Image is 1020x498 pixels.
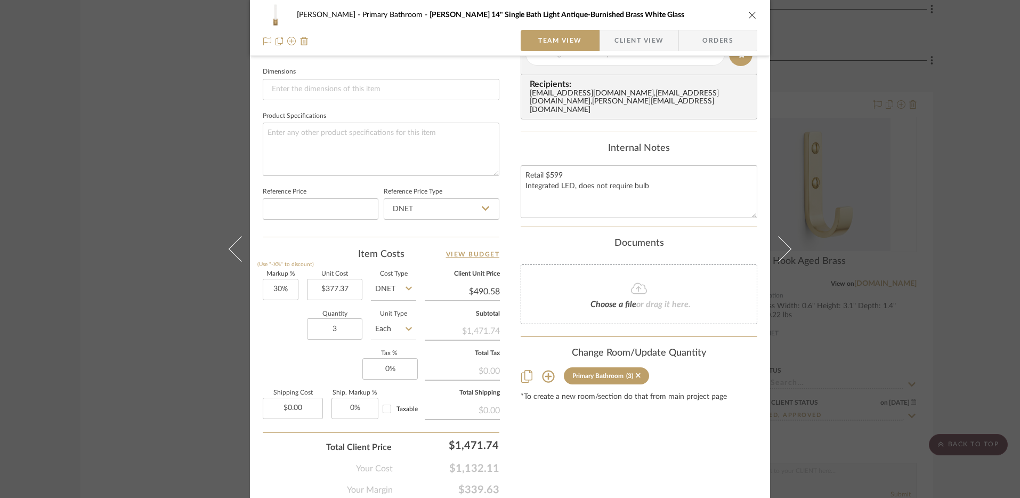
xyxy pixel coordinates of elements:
div: [EMAIL_ADDRESS][DOMAIN_NAME] , [EMAIL_ADDRESS][DOMAIN_NAME] , [PERSON_NAME][EMAIL_ADDRESS][DOMAIN... [530,90,752,115]
span: Choose a file [590,300,636,309]
img: b9962331-eeb5-4dcd-a529-75e2c41eff9b_48x40.jpg [263,4,288,26]
label: Tax % [362,351,416,356]
label: Dimensions [263,69,296,75]
span: [PERSON_NAME] 14" Single Bath Light Antique-Burnished Brass White Glass [430,11,684,19]
label: Markup % [263,271,298,277]
span: Primary Bathroom [362,11,430,19]
div: (3) [626,372,633,380]
span: or drag it here. [636,300,691,309]
span: $1,132.11 [393,462,499,475]
div: $1,471.74 [397,435,504,456]
label: Total Tax [425,351,500,356]
label: Unit Type [371,311,416,317]
button: close [748,10,757,20]
label: Client Unit Price [425,271,500,277]
img: Remove from project [300,37,309,45]
label: Product Specifications [263,114,326,119]
label: Subtotal [425,311,500,317]
span: Total Client Price [326,441,392,454]
div: $0.00 [425,360,500,380]
span: [PERSON_NAME] [297,11,362,19]
div: $1,471.74 [425,320,500,340]
label: Shipping Cost [263,390,323,396]
label: Reference Price Type [384,189,442,195]
div: Documents [521,238,757,250]
span: Team View [538,30,582,51]
div: Item Costs [263,248,499,261]
div: $0.00 [425,400,500,419]
div: Primary Bathroom [572,372,624,380]
span: $339.63 [393,484,499,496]
input: Enter the dimensions of this item [263,79,499,100]
label: Quantity [307,311,362,317]
span: Your Margin [347,484,393,496]
label: Total Shipping [425,390,500,396]
span: Taxable [396,406,418,412]
div: Internal Notes [521,143,757,155]
label: Unit Cost [307,271,362,277]
label: Ship. Markup % [331,390,378,396]
span: Orders [691,30,745,51]
div: *To create a new room/section do that from main project page [521,393,757,401]
span: Client View [614,30,663,51]
div: Change Room/Update Quantity [521,348,757,359]
a: View Budget [446,248,500,261]
span: Recipients: [530,79,752,89]
label: Reference Price [263,189,306,195]
span: Your Cost [356,462,393,475]
label: Cost Type [371,271,416,277]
